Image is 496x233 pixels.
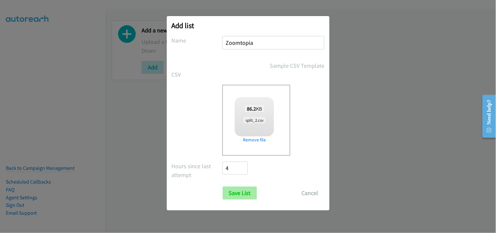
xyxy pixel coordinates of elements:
[244,117,265,123] span: split_2.csv
[172,162,223,179] label: Hours since last attempt
[172,36,223,45] label: Name
[235,136,274,143] a: Remove file
[247,105,256,112] strong: 86.2
[172,21,325,30] h2: Add list
[477,90,496,142] iframe: Resource Center
[245,105,264,112] span: KB
[270,61,325,70] a: Sample CSV Template
[172,70,223,79] label: CSV
[296,187,325,200] button: Cancel
[223,187,257,200] input: Save List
